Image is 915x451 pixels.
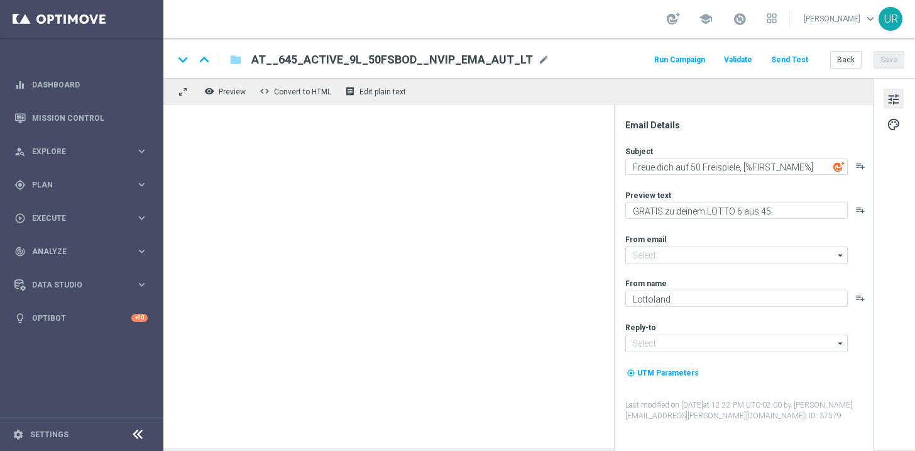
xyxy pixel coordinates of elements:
button: equalizer Dashboard [14,80,148,90]
span: Analyze [32,248,136,255]
i: remove_red_eye [204,86,214,96]
i: keyboard_arrow_right [136,245,148,257]
span: Plan [32,181,136,189]
button: palette [884,114,904,134]
button: playlist_add [855,205,865,215]
span: Preview [219,87,246,96]
button: lightbulb Optibot +10 [14,313,148,323]
label: From name [625,279,667,289]
i: equalizer [14,79,26,91]
button: Validate [722,52,754,69]
i: keyboard_arrow_right [136,279,148,291]
span: palette [887,116,901,133]
img: optiGenie.svg [833,161,845,172]
span: tune [887,91,901,108]
button: my_location UTM Parameters [625,366,700,380]
span: Validate [724,55,752,64]
i: keyboard_arrow_up [195,50,214,69]
div: Data Studio [14,279,136,291]
button: code Convert to HTML [256,83,337,99]
span: keyboard_arrow_down [863,12,877,26]
i: track_changes [14,246,26,257]
div: Execute [14,213,136,224]
i: receipt [345,86,355,96]
i: keyboard_arrow_right [136,179,148,191]
div: Dashboard [14,68,148,101]
button: Data Studio keyboard_arrow_right [14,280,148,290]
i: arrow_drop_down [835,247,847,264]
button: receipt Edit plain text [342,83,412,99]
span: Explore [32,148,136,155]
input: Select [625,335,848,352]
div: +10 [131,314,148,322]
label: Reply-to [625,323,656,333]
a: Mission Control [32,101,148,135]
div: Mission Control [14,101,148,135]
i: keyboard_arrow_down [173,50,192,69]
button: playlist_add [855,293,865,303]
button: tune [884,89,904,109]
span: Data Studio [32,281,136,289]
a: [PERSON_NAME]keyboard_arrow_down [803,9,879,28]
i: gps_fixed [14,179,26,191]
div: Optibot [14,301,148,335]
i: folder [229,52,242,67]
span: school [699,12,713,26]
i: arrow_drop_down [835,335,847,352]
span: AT__645_ACTIVE_9L_50FSBOD__NVIP_EMA_AUT_LT [251,52,533,67]
i: settings [13,429,24,440]
a: Settings [30,431,68,438]
button: gps_fixed Plan keyboard_arrow_right [14,180,148,190]
span: | ID: 37579 [805,411,841,420]
label: Last modified on [DATE] at 12:22 PM UTC-02:00 by [PERSON_NAME][EMAIL_ADDRESS][PERSON_NAME][DOMAIN... [625,400,872,421]
span: mode_edit [538,54,549,65]
i: lightbulb [14,313,26,324]
label: Subject [625,147,653,157]
div: UR [879,7,902,31]
i: play_circle_outline [14,213,26,224]
div: Email Details [625,120,872,131]
div: Plan [14,179,136,191]
span: code [260,86,270,96]
span: Edit plain text [359,87,406,96]
i: keyboard_arrow_right [136,212,148,224]
div: Explore [14,146,136,157]
button: folder [228,50,243,70]
button: Send Test [769,52,810,69]
a: Optibot [32,301,131,335]
button: remove_red_eye Preview [201,83,251,99]
button: track_changes Analyze keyboard_arrow_right [14,247,148,257]
label: Preview text [625,191,671,201]
button: Mission Control [14,113,148,123]
button: Run Campaign [652,52,707,69]
button: playlist_add [855,161,865,171]
input: Select [625,247,848,264]
div: Analyze [14,246,136,257]
a: Dashboard [32,68,148,101]
span: Execute [32,214,136,222]
i: my_location [627,369,635,377]
i: person_search [14,146,26,157]
button: person_search Explore keyboard_arrow_right [14,147,148,157]
i: keyboard_arrow_right [136,145,148,157]
label: From email [625,235,666,245]
span: UTM Parameters [637,369,699,377]
button: play_circle_outline Execute keyboard_arrow_right [14,213,148,223]
span: Convert to HTML [274,87,331,96]
button: Save [874,51,904,69]
button: Back [830,51,862,69]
